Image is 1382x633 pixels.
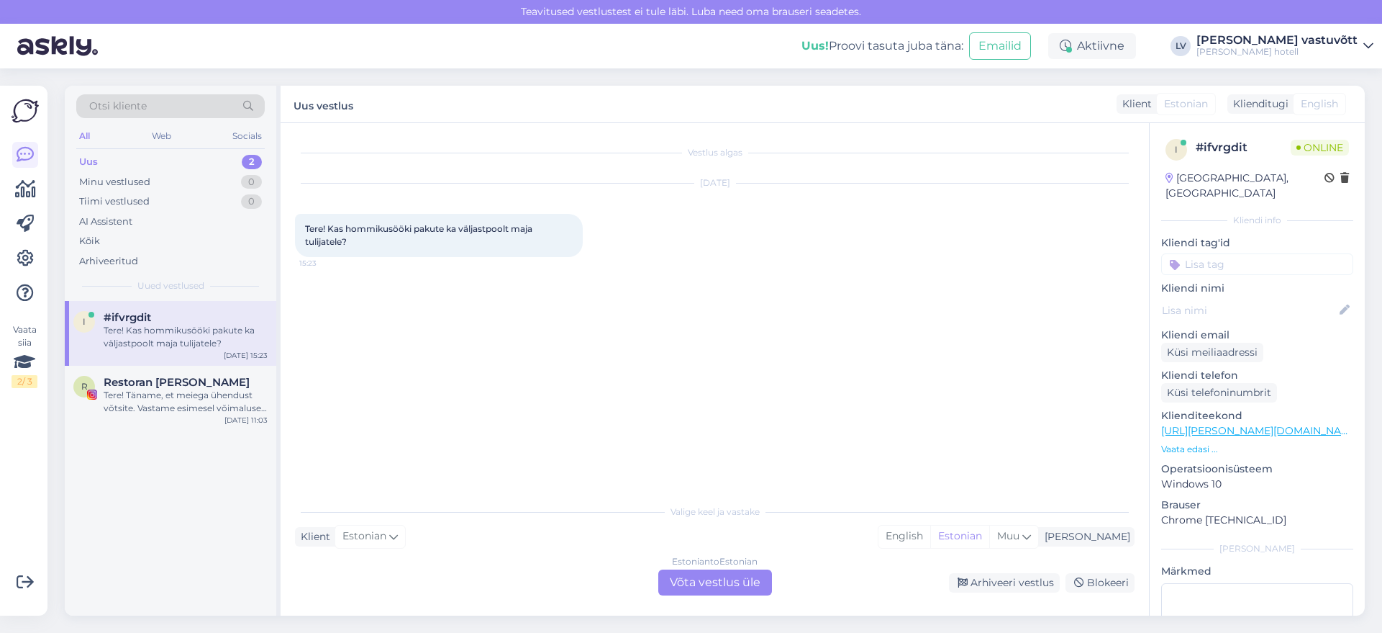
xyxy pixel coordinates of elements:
div: [PERSON_NAME] [1039,529,1130,544]
div: Tere! Kas hommikusööki pakute ka väljastpoolt maja tulijatele? [104,324,268,350]
div: 2 / 3 [12,375,37,388]
p: Brauser [1161,498,1353,513]
div: 0 [241,175,262,189]
div: 0 [241,194,262,209]
div: Küsi telefoninumbrit [1161,383,1277,403]
span: i [83,316,86,327]
div: Klient [1117,96,1152,112]
input: Lisa nimi [1162,302,1337,318]
div: Klient [295,529,330,544]
div: [DATE] 11:03 [224,415,268,426]
div: Kõik [79,234,100,248]
div: Valige keel ja vastake [295,506,1135,518]
span: Tere! Kas hommikusööki pakute ka väljastpoolt maja tulijatele? [305,223,535,247]
p: Märkmed [1161,564,1353,579]
div: Vestlus algas [295,146,1135,159]
span: Otsi kliente [89,99,147,114]
div: [PERSON_NAME] [1161,542,1353,555]
div: All [76,127,93,145]
div: Kliendi info [1161,214,1353,227]
p: Chrome [TECHNICAL_ID] [1161,513,1353,528]
div: Estonian [930,526,989,547]
div: [DATE] [295,176,1135,189]
p: Operatsioonisüsteem [1161,462,1353,477]
div: Võta vestlus üle [658,570,772,596]
div: Arhiveeritud [79,254,138,269]
p: Kliendi tag'id [1161,235,1353,251]
div: # ifvrgdit [1196,139,1291,156]
div: Vaata siia [12,323,37,388]
div: Estonian to Estonian [672,555,758,568]
a: [PERSON_NAME] vastuvõtt[PERSON_NAME] hotell [1196,35,1373,58]
b: Uus! [801,39,829,53]
div: Klienditugi [1227,96,1288,112]
div: LV [1170,36,1191,56]
div: Blokeeri [1065,573,1135,593]
div: Proovi tasuta juba täna: [801,37,963,55]
div: Tere! Täname, et meiega ühendust võtsite. Vastame esimesel võimalusel. Laudu on võimalik broneeri... [104,389,268,415]
button: Emailid [969,32,1031,60]
span: Uued vestlused [137,279,204,292]
div: 2 [242,155,262,169]
div: [DATE] 15:23 [224,350,268,361]
div: Uus [79,155,98,169]
div: Minu vestlused [79,175,150,189]
div: [PERSON_NAME] vastuvõtt [1196,35,1358,46]
div: AI Assistent [79,215,132,229]
p: Klienditeekond [1161,408,1353,423]
div: English [878,526,930,547]
p: Kliendi email [1161,328,1353,343]
div: Küsi meiliaadressi [1161,343,1263,362]
div: Arhiveeri vestlus [949,573,1060,593]
span: #ifvrgdit [104,311,151,324]
p: Kliendi nimi [1161,281,1353,296]
span: Estonian [342,529,386,544]
p: Windows 10 [1161,477,1353,492]
div: Socials [229,127,265,145]
span: English [1301,96,1338,112]
p: Kliendi telefon [1161,368,1353,383]
span: Muu [997,529,1019,542]
p: Vaata edasi ... [1161,443,1353,456]
span: Online [1291,140,1349,156]
span: 15:23 [299,258,353,269]
span: R [81,381,88,392]
span: i [1175,144,1178,155]
div: Tiimi vestlused [79,194,150,209]
div: [GEOGRAPHIC_DATA], [GEOGRAPHIC_DATA] [1165,171,1324,201]
div: Aktiivne [1048,33,1136,59]
img: Askly Logo [12,97,39,125]
label: Uus vestlus [294,94,353,114]
span: Restoran Hõlm [104,376,250,389]
div: [PERSON_NAME] hotell [1196,46,1358,58]
input: Lisa tag [1161,253,1353,275]
div: Web [149,127,174,145]
span: Estonian [1164,96,1208,112]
